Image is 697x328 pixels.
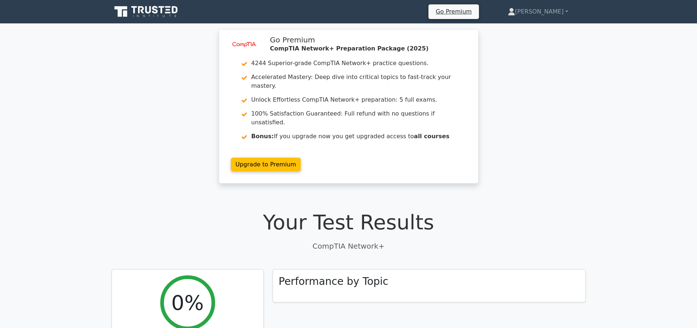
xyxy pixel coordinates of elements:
h1: Your Test Results [112,210,586,234]
p: CompTIA Network+ [112,241,586,252]
a: Go Premium [431,7,476,16]
h3: Performance by Topic [279,275,389,288]
h2: 0% [171,290,204,315]
a: Upgrade to Premium [231,158,301,171]
a: [PERSON_NAME] [490,4,586,19]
